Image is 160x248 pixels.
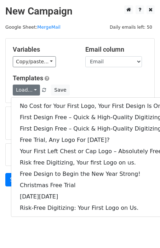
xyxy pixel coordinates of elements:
[13,46,75,53] h5: Variables
[13,56,56,67] a: Copy/paste...
[51,85,69,96] button: Save
[107,23,155,31] span: Daily emails left: 50
[107,24,155,30] a: Daily emails left: 50
[5,5,155,17] h2: New Campaign
[5,173,29,186] a: Send
[37,24,61,30] a: MergeMail
[5,24,61,30] small: Google Sheet:
[13,85,40,96] a: Load...
[85,46,147,53] h5: Email column
[13,74,43,82] a: Templates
